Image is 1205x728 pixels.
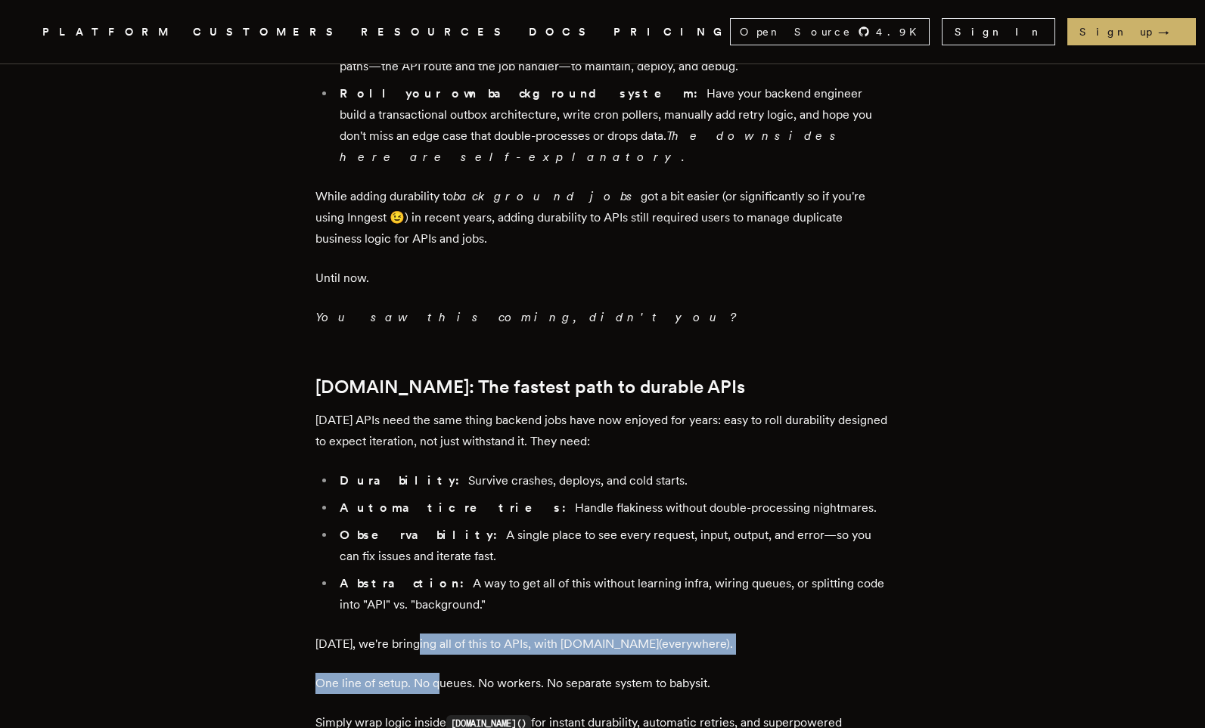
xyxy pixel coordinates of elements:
li: A single place to see every request, input, output, and error—so you can fix issues and iterate f... [335,525,890,567]
strong: Abstraction: [340,576,473,590]
p: [DATE] APIs need the same thing backend jobs have now enjoyed for years: easy to roll durability ... [315,410,890,452]
a: Sign up [1067,18,1196,45]
span: 4.9 K [876,24,926,39]
span: → [1158,24,1184,39]
p: One line of setup. No queues. No workers. No separate system to babysit. [315,673,890,694]
em: background jobs [453,189,641,203]
p: [DATE], we're bringing all of this to APIs, with [DOMAIN_NAME](everywhere). [315,634,890,655]
li: Have your backend engineer build a transactional outbox architecture, write cron pollers, manuall... [335,83,890,168]
strong: Automatic retries: [340,500,575,515]
button: RESOURCES [361,23,511,42]
li: Survive crashes, deploys, and cold starts. [335,470,890,491]
button: PLATFORM [42,23,175,42]
li: A way to get all of this without learning infra, wiring queues, or splitting code into "API" vs. ... [335,573,890,615]
span: Open Source [740,24,852,39]
em: You saw this coming, didn't you? [315,310,734,324]
strong: Observability: [340,528,506,542]
strong: Roll your own background system: [340,86,707,101]
a: PRICING [613,23,730,42]
p: While adding durability to got a bit easier (or significantly so if you're using Inngest 😉) in re... [315,186,890,249]
strong: Durability: [340,473,468,488]
h2: [DOMAIN_NAME]: The fastest path to durable APIs [315,376,890,398]
a: CUSTOMERS [193,23,343,42]
li: Handle flakiness without double-processing nightmares. [335,497,890,519]
a: Sign In [942,18,1055,45]
p: Until now. [315,268,890,289]
a: DOCS [529,23,595,42]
